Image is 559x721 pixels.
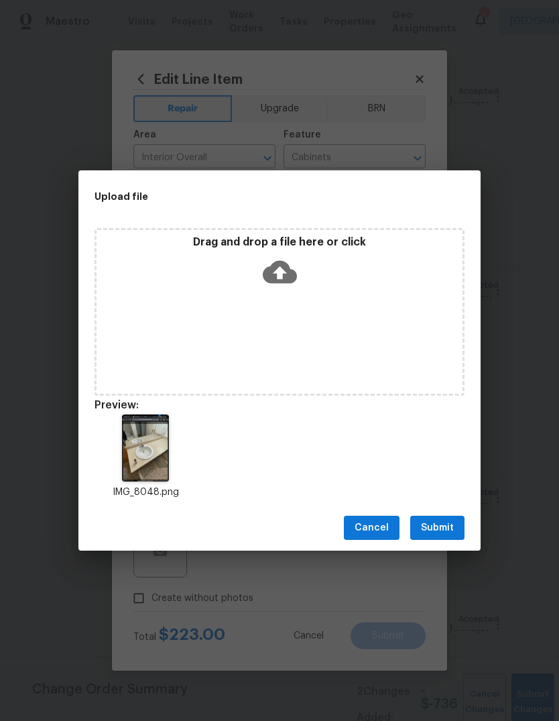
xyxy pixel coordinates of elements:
span: Cancel [355,520,389,537]
button: Cancel [344,516,399,541]
img: 76XwqP53ZrLkBY8BDsYDeKytUanIDNR+wJncVg4QFwgLvbQF+qfl579PjxPewwP8HLYM26MrLVqYAAAAASUVORK5CYII= [122,414,169,482]
button: Submit [410,516,464,541]
p: Drag and drop a file here or click [97,235,462,249]
span: Submit [421,520,454,537]
p: IMG_8048.png [95,486,196,500]
h2: Upload file [95,189,404,204]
